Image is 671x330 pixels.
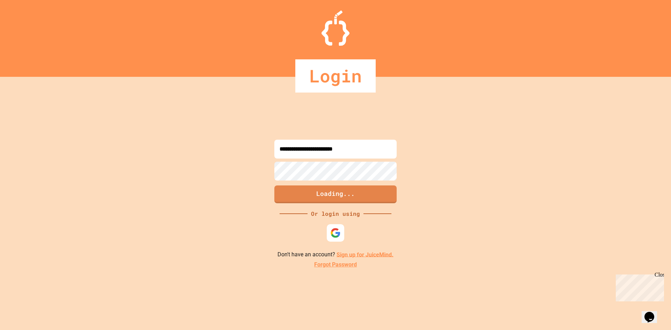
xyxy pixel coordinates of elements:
button: Loading... [274,185,397,203]
div: Login [295,59,376,93]
div: Chat with us now!Close [3,3,48,44]
a: Forgot Password [314,261,357,269]
img: google-icon.svg [330,228,341,238]
a: Sign up for JuiceMind. [337,251,394,258]
iframe: chat widget [613,272,664,301]
iframe: chat widget [642,302,664,323]
div: Or login using [308,210,363,218]
img: Logo.svg [322,10,349,46]
p: Don't have an account? [277,250,394,259]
